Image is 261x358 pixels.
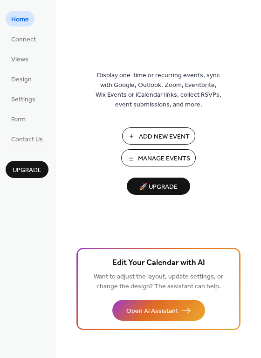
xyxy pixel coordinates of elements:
[6,51,34,66] a: Views
[94,271,223,293] span: Want to adjust the layout, update settings, or change the design? The assistant can help.
[139,132,190,142] span: Add New Event
[121,149,196,166] button: Manage Events
[11,55,28,65] span: Views
[6,11,34,27] a: Home
[11,75,32,85] span: Design
[122,127,195,145] button: Add New Event
[6,161,48,178] button: Upgrade
[112,257,205,270] span: Edit Your Calendar with AI
[132,181,185,193] span: 🚀 Upgrade
[138,154,190,164] span: Manage Events
[11,35,36,45] span: Connect
[6,71,37,86] a: Design
[127,178,190,195] button: 🚀 Upgrade
[6,131,48,146] a: Contact Us
[126,306,178,316] span: Open AI Assistant
[11,15,29,25] span: Home
[13,166,41,175] span: Upgrade
[6,31,41,46] a: Connect
[6,91,41,106] a: Settings
[11,95,35,105] span: Settings
[112,300,205,321] button: Open AI Assistant
[96,71,221,110] span: Display one-time or recurring events, sync with Google, Outlook, Zoom, Eventbrite, Wix Events or ...
[11,135,43,145] span: Contact Us
[11,115,26,125] span: Form
[6,111,31,126] a: Form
